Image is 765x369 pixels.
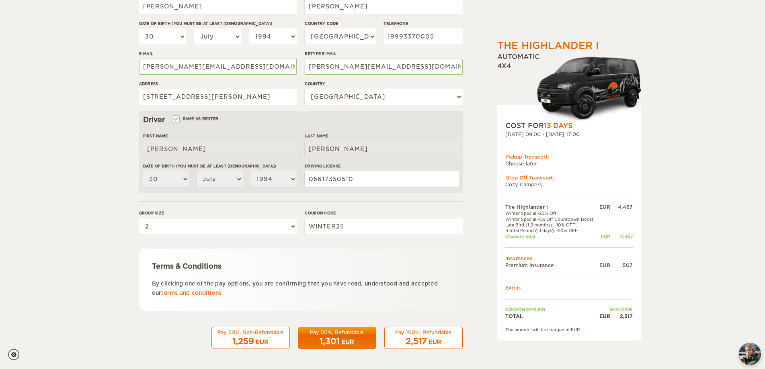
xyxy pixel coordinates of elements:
[143,115,459,124] div: Driver
[597,307,632,312] td: WINTER25
[505,153,633,160] div: Pickup Transport:
[505,204,598,210] td: The Highlander I
[505,216,598,222] td: Winter Special -5% Off Countdown Boost
[505,327,633,332] div: The amount will be charged in EUR
[505,234,598,239] td: Discount total
[739,343,761,365] button: chat-button
[497,53,641,121] div: Automatic 4x4
[497,39,599,53] div: The Highlander I
[217,329,285,336] div: Pay 50%, Non-Refundable
[429,338,441,346] div: EUR
[173,117,178,122] input: Same as renter
[143,141,297,157] input: e.g. William
[143,133,297,139] label: First Name
[610,262,633,269] div: 507
[305,163,458,169] label: Driving License
[610,204,633,210] div: 4,467
[303,329,371,336] div: Pay 50%, Refundable
[341,338,354,346] div: EUR
[305,59,462,75] input: e.g. example@example.com
[505,160,633,167] td: Choose later
[384,20,462,27] label: Telephone
[305,171,458,187] input: e.g. 14789654B
[505,174,633,181] div: Drop Off Transport:
[406,336,427,346] span: 2,517
[384,29,462,45] input: e.g. 1 234 567 890
[384,327,463,349] button: Pay 100%, Refundable 2,517 EUR
[161,290,222,296] a: terms and conditions
[305,141,458,157] input: e.g. Smith
[211,327,290,349] button: Pay 50%, Non-Refundable 1,259 EUR
[739,343,761,365] img: Freyja at Cozy Campers
[597,313,610,320] div: EUR
[152,279,450,298] p: By clicking one of the pay options, you are confirming that you have read, understood and accepte...
[505,262,598,269] td: Premium Insurance
[505,228,598,233] td: Rental Period (13 days): -20% OFF
[232,336,254,346] span: 1,259
[139,89,297,105] input: e.g. Street, City, Zip Code
[610,234,633,239] div: -2,457
[505,131,633,138] div: [DATE] 09:00 - [DATE] 17:00
[305,81,462,87] label: Country
[139,20,297,27] label: Date of birth (You must be at least [DEMOGRAPHIC_DATA])
[143,163,297,169] label: Date of birth (You must be at least [DEMOGRAPHIC_DATA])
[505,313,598,320] td: TOTAL
[152,261,450,271] div: Terms & Conditions
[505,284,633,291] td: Extras
[139,51,297,57] label: E-mail
[505,210,598,216] td: Winter Special -20% Off
[305,133,458,139] label: Last Name
[139,210,297,216] label: Group size
[305,20,375,27] label: Country Code
[597,204,610,210] div: EUR
[505,222,598,228] td: Late Bird (1-2 months): -10% OFF
[505,121,633,130] div: COST FOR
[139,59,297,75] input: e.g. example@example.com
[610,313,633,320] div: 2,517
[529,55,641,121] img: Cozy-3.png
[305,210,462,216] label: Coupon code
[320,336,340,346] span: 1,301
[544,122,572,130] span: 13 Days
[597,262,610,269] div: EUR
[305,51,462,57] label: Retype E-mail
[505,181,633,188] td: Cozy Campers
[173,115,219,122] label: Same as renter
[298,327,376,349] button: Pay 50%, Refundable 1,301 EUR
[8,349,25,360] a: Cookie settings
[597,234,610,239] div: EUR
[139,81,297,87] label: Address
[390,329,457,336] div: Pay 100%, Refundable
[256,338,269,346] div: EUR
[505,307,598,312] td: Coupon applied
[505,255,633,262] td: Insurances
